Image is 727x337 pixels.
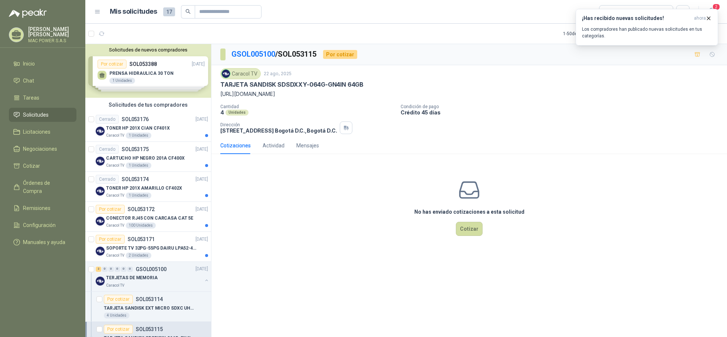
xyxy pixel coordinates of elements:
p: [DATE] [195,176,208,183]
p: Caracol TV [106,163,124,168]
a: Cotizar [9,159,76,173]
a: CerradoSOL053176[DATE] Company LogoTONER HP 201X CIAN CF401XCaracol TV1 Unidades [85,112,211,142]
button: 2 [705,5,718,19]
p: Caracol TV [106,283,124,288]
p: Crédito 45 días [401,109,724,116]
img: Company Logo [96,157,105,166]
div: Todas [604,8,619,16]
p: [STREET_ADDRESS] Bogotá D.C. , Bogotá D.C. [220,127,337,134]
a: Solicitudes [9,108,76,122]
p: TERJETAS DE MEMORIA [106,275,158,282]
a: 2 0 0 0 0 0 GSOL005100[DATE] Company LogoTERJETAS DE MEMORIACaracol TV [96,265,210,288]
p: Caracol TV [106,253,124,258]
p: [DATE] [195,146,208,153]
div: 4 Unidades [104,313,129,318]
div: Por cotizar [323,50,357,59]
p: Los compradores han publicado nuevas solicitudes en tus categorías. [582,26,712,39]
a: CerradoSOL053175[DATE] Company LogoCARTUCHO HP NEGRO 201A CF400XCaracol TV1 Unidades [85,142,211,172]
span: Solicitudes [23,111,49,119]
img: Company Logo [96,187,105,196]
div: Por cotizar [104,325,133,334]
a: CerradoSOL053174[DATE] Company LogoTONER HP 201X AMARILLO CF402XCaracol TV1 Unidades [85,172,211,202]
p: Caracol TV [106,193,124,198]
span: 2 [712,3,720,10]
span: Chat [23,77,34,85]
div: Por cotizar [96,235,125,244]
div: Por cotizar [104,295,133,304]
p: [DATE] [195,116,208,123]
a: Remisiones [9,201,76,215]
a: Negociaciones [9,142,76,156]
span: Negociaciones [23,145,57,153]
p: Dirección [220,122,337,127]
p: SOL053171 [128,237,155,242]
a: Inicio [9,57,76,71]
p: SOL053172 [128,207,155,212]
p: Cantidad [220,104,395,109]
a: Por cotizarSOL053171[DATE] Company LogoSOPORTE TV 32PG-55PG DAIRU LPA52-446KIT2Caracol TV2 Unidades [85,232,211,262]
div: Mensajes [296,141,319,150]
div: 0 [108,267,114,272]
p: Condición de pago [401,104,724,109]
div: 0 [102,267,108,272]
p: 4 [220,109,224,116]
div: Actividad [263,141,284,150]
div: Solicitudes de tus compradores [85,98,211,112]
p: Caracol TV [106,223,124,228]
a: Manuales y ayuda [9,235,76,249]
div: 2 Unidades [126,253,151,258]
p: SOL053114 [136,297,163,302]
span: Órdenes de Compra [23,179,69,195]
span: Configuración [23,221,56,229]
div: Cerrado [96,145,119,154]
a: Chat [9,74,76,88]
p: SOL053175 [122,147,149,152]
p: SOL053176 [122,117,149,122]
a: Licitaciones [9,125,76,139]
div: 0 [115,267,120,272]
img: Logo peakr [9,9,47,18]
span: Tareas [23,94,39,102]
div: 1 Unidades [126,133,151,139]
p: [DATE] [195,266,208,273]
img: Company Logo [96,217,105,226]
div: 1 - 50 de 117 [563,28,609,40]
p: [DATE] [195,206,208,213]
span: Cotizar [23,162,40,170]
img: Company Logo [96,277,105,286]
p: / SOL053115 [231,49,317,60]
p: SOPORTE TV 32PG-55PG DAIRU LPA52-446KIT2 [106,245,198,252]
h1: Mis solicitudes [110,6,157,17]
a: Por cotizarSOL053114TARJETA SANDISK EXT MICRO SDXC UHS128GB4 Unidades [85,292,211,322]
button: Cotizar [456,222,483,236]
p: TONER HP 201X AMARILLO CF402X [106,185,182,192]
div: 100 Unidades [126,223,156,228]
div: 0 [127,267,133,272]
p: CARTUCHO HP NEGRO 201A CF400X [106,155,185,162]
div: 1 Unidades [126,163,151,168]
p: Caracol TV [106,133,124,139]
div: Por cotizar [96,205,125,214]
p: TARJETA SANDISK EXT MICRO SDXC UHS128GB [104,305,196,312]
span: Remisiones [23,204,50,212]
div: Cotizaciones [220,141,251,150]
div: 0 [121,267,126,272]
div: Caracol TV [220,68,261,79]
a: Órdenes de Compra [9,176,76,198]
div: Solicitudes de nuevos compradoresPor cotizarSOL053388[DATE] PRENSA HIDRAULICA 30 TON1 UnidadesPor... [85,44,211,98]
img: Company Logo [96,247,105,256]
p: MAC POWER S.A.S [28,39,76,43]
p: [DATE] [195,236,208,243]
div: Unidades [226,110,249,116]
p: SOL053174 [122,177,149,182]
p: 22 ago, 2025 [264,70,292,77]
div: Cerrado [96,175,119,184]
p: TARJETA SANDISK SDSDXXY-064G-GN4IN 64GB [220,81,363,89]
button: Solicitudes de nuevos compradores [88,47,208,53]
h3: No has enviado cotizaciones a esta solicitud [414,208,524,216]
p: TONER HP 201X CIAN CF401X [106,125,170,132]
span: Manuales y ayuda [23,238,65,246]
div: 1 Unidades [126,193,151,198]
p: [PERSON_NAME] [PERSON_NAME] [28,27,76,37]
a: Configuración [9,218,76,232]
